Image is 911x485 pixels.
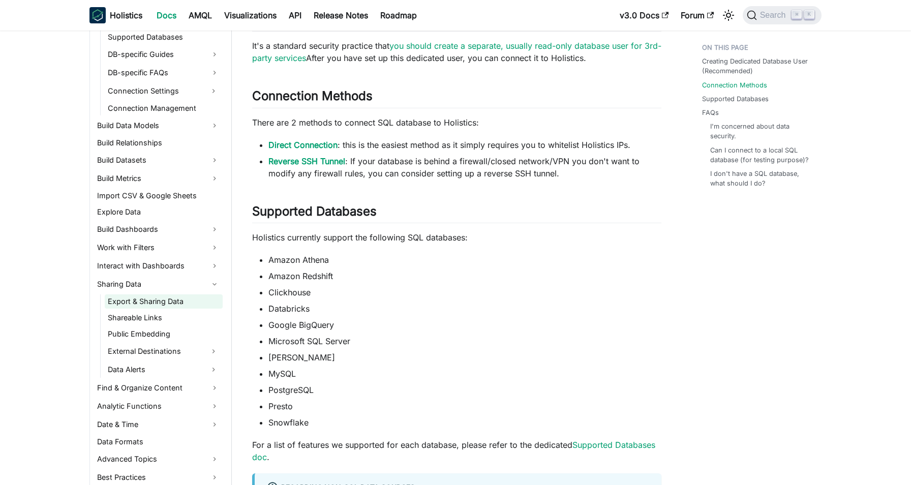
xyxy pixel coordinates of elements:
li: Clickhouse [268,286,661,298]
a: Supported Databases [702,94,769,104]
a: Interact with Dashboards [94,258,223,274]
a: Direct Connection [268,140,338,150]
a: FAQs [702,108,719,117]
li: Amazon Redshift [268,270,661,282]
a: Release Notes [308,7,374,23]
a: DB-specific FAQs [105,65,223,81]
a: Import CSV & Google Sheets [94,189,223,203]
li: Snowflake [268,416,661,429]
a: HolisticsHolistics [89,7,142,23]
a: Connection Settings [105,83,204,99]
button: Expand sidebar category 'Data Alerts' [204,361,223,378]
li: MySQL [268,368,661,380]
p: Holistics currently support the following SQL databases: [252,231,661,244]
a: Date & Time [94,416,223,433]
a: Export & Sharing Data [105,294,223,309]
a: Build Datasets [94,152,223,168]
a: Data Formats [94,435,223,449]
a: Creating Dedicated Database User (Recommended) [702,56,815,76]
li: Databricks [268,302,661,315]
li: Microsoft SQL Server [268,335,661,347]
a: Sharing Data [94,276,223,292]
li: Google BigQuery [268,319,661,331]
a: Build Relationships [94,136,223,150]
a: Reverse SSH Tunnel [268,156,345,166]
p: There are 2 methods to connect SQL database to Holistics: [252,116,661,129]
a: Forum [675,7,720,23]
a: you should create a separate, usually read-only database user for 3rd-party services [252,41,661,63]
a: Build Dashboards [94,221,223,237]
a: DB-specific Guides [105,46,223,63]
nav: Docs sidebar [79,31,232,485]
a: Supported Databases doc [252,440,655,462]
a: External Destinations [105,343,204,359]
button: Switch between dark and light mode (currently light mode) [720,7,737,23]
li: : this is the easiest method as it simply requires you to whitelist Holistics IPs. [268,139,661,151]
a: AMQL [183,7,218,23]
a: Build Metrics [94,170,223,187]
a: I don't have a SQL database, what should I do? [710,169,811,188]
li: Amazon Athena [268,254,661,266]
a: Build Data Models [94,117,223,134]
a: Can I connect to a local SQL database (for testing purpose)? [710,145,811,165]
a: Data Alerts [105,361,204,378]
b: Holistics [110,9,142,21]
img: Holistics [89,7,106,23]
button: Expand sidebar category 'Connection Settings' [204,83,223,99]
a: v3.0 Docs [614,7,675,23]
li: PostgreSQL [268,384,661,396]
kbd: K [804,10,814,19]
a: I'm concerned about data security. [710,122,811,141]
a: Public Embedding [105,327,223,341]
button: Expand sidebar category 'External Destinations' [204,343,223,359]
a: Roadmap [374,7,423,23]
a: Connection Management [105,101,223,115]
p: For a list of features we supported for each database, please refer to the dedicated . [252,439,661,463]
button: Search (Command+K) [743,6,822,24]
a: Shareable Links [105,311,223,325]
kbd: ⌘ [792,10,802,19]
a: API [283,7,308,23]
a: Work with Filters [94,239,223,256]
a: Supported Databases [105,30,223,44]
a: Analytic Functions [94,398,223,414]
li: Presto [268,400,661,412]
h2: Supported Databases [252,204,661,223]
a: Visualizations [218,7,283,23]
a: Explore Data [94,205,223,219]
h2: Connection Methods [252,88,661,108]
a: Advanced Topics [94,451,223,467]
li: : If your database is behind a firewall/closed network/VPN you don't want to modify any firewall ... [268,155,661,179]
a: Docs [150,7,183,23]
span: Search [757,11,792,20]
a: Connection Methods [702,80,767,90]
li: [PERSON_NAME] [268,351,661,363]
a: Find & Organize Content [94,380,223,396]
p: It's a standard security practice that After you have set up this dedicated user, you can connect... [252,40,661,64]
